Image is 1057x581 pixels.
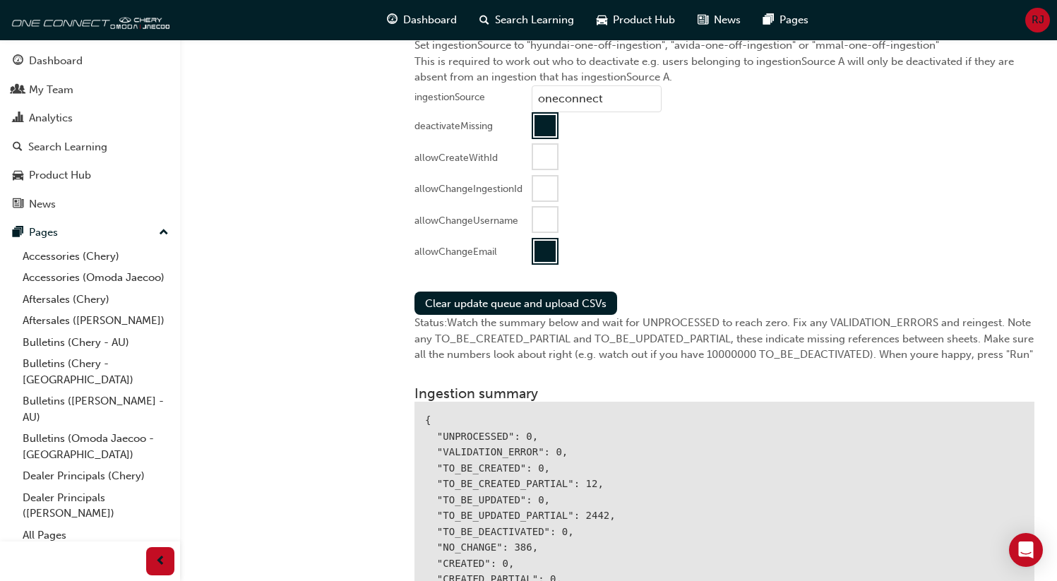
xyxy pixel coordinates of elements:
span: guage-icon [13,55,23,68]
span: chart-icon [13,112,23,125]
a: Bulletins (Chery - AU) [17,332,174,354]
span: prev-icon [155,553,166,570]
a: All Pages [17,525,174,546]
h3: Ingestion summary [414,385,1034,402]
span: car-icon [597,11,607,29]
a: Bulletins ([PERSON_NAME] - AU) [17,390,174,428]
span: pages-icon [13,227,23,239]
a: My Team [6,77,174,103]
div: Status: Watch the summary below and wait for UNPROCESSED to reach zero. Fix any VALIDATION_ERRORS... [414,315,1034,363]
button: Pages [6,220,174,246]
div: allowCreateWithId [414,151,498,165]
span: pages-icon [763,11,774,29]
div: allowChangeEmail [414,245,497,259]
div: Product Hub [29,167,91,184]
button: DashboardMy TeamAnalyticsSearch LearningProduct HubNews [6,45,174,220]
span: car-icon [13,169,23,182]
span: RJ [1032,12,1044,28]
a: news-iconNews [686,6,752,35]
span: guage-icon [387,11,398,29]
a: Search Learning [6,134,174,160]
div: Analytics [29,110,73,126]
div: My Team [29,82,73,98]
div: Search Learning [28,139,107,155]
span: search-icon [13,141,23,154]
span: news-icon [698,11,708,29]
span: search-icon [479,11,489,29]
div: ingestionSource [414,90,485,104]
button: RJ [1025,8,1050,32]
a: News [6,191,174,217]
div: Pages [29,224,58,241]
a: guage-iconDashboard [376,6,468,35]
button: Clear update queue and upload CSVs [414,292,617,315]
a: Product Hub [6,162,174,188]
a: Dashboard [6,48,174,74]
span: up-icon [159,224,169,242]
span: people-icon [13,84,23,97]
div: Dashboard [29,53,83,69]
a: pages-iconPages [752,6,820,35]
a: search-iconSearch Learning [468,6,585,35]
img: oneconnect [7,6,169,34]
span: Product Hub [613,12,675,28]
a: car-iconProduct Hub [585,6,686,35]
div: deactivateMissing [414,119,493,133]
div: allowChangeUsername [414,214,518,228]
a: Dealer Principals ([PERSON_NAME]) [17,487,174,525]
span: Search Learning [495,12,574,28]
a: Dealer Principals (Chery) [17,465,174,487]
a: Bulletins (Omoda Jaecoo - [GEOGRAPHIC_DATA]) [17,428,174,465]
span: Dashboard [403,12,457,28]
span: News [714,12,741,28]
input: ingestionSource [532,85,662,112]
a: Accessories (Chery) [17,246,174,268]
div: Open Intercom Messenger [1009,533,1043,567]
a: Aftersales ([PERSON_NAME]) [17,310,174,332]
span: Pages [780,12,808,28]
a: Aftersales (Chery) [17,289,174,311]
span: news-icon [13,198,23,211]
div: News [29,196,56,212]
a: Accessories (Omoda Jaecoo) [17,267,174,289]
div: allowChangeIngestionId [414,182,522,196]
a: Bulletins (Chery - [GEOGRAPHIC_DATA]) [17,353,174,390]
a: Analytics [6,105,174,131]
